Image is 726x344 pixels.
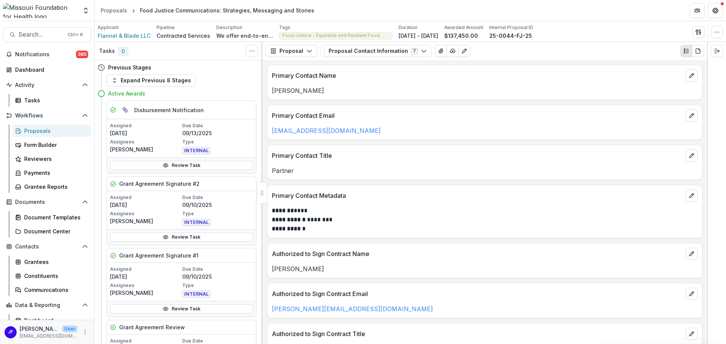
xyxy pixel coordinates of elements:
[24,286,85,294] div: Communications
[24,141,85,149] div: Form Builder
[272,151,683,160] p: Primary Contact Title
[272,249,683,258] p: Authorized to Sign Contract Name
[98,32,150,40] a: Flannel & Blade LLC
[110,145,181,153] p: [PERSON_NAME]
[3,110,91,122] button: Open Workflows
[686,288,698,300] button: edit
[182,201,253,209] p: 09/10/2025
[3,241,91,253] button: Open Contacts
[272,264,698,273] p: [PERSON_NAME]
[19,31,63,38] span: Search...
[12,180,91,193] a: Grantee Reports
[399,24,417,31] p: Duration
[12,211,91,224] a: Document Templates
[686,110,698,122] button: edit
[157,32,210,40] p: Contracted Services
[265,45,317,57] button: Proposal
[3,27,91,42] button: Search...
[3,63,91,76] a: Dashboard
[110,210,181,217] p: Assignees
[81,3,91,18] button: Open entity switcher
[182,290,211,298] span: INTERNAL
[272,191,683,200] p: Primary Contact Metadata
[110,266,181,273] p: Assigned
[76,51,88,58] span: 380
[12,139,91,151] a: Form Builder
[66,31,85,39] div: Ctrl + K
[15,199,79,205] span: Documents
[24,213,85,221] div: Document Templates
[692,45,704,57] button: PDF view
[119,180,200,188] h5: Grant Agreement Signature #2
[134,106,204,114] h5: Disbursement Notification
[458,45,470,57] button: Edit as form
[12,125,91,137] a: Proposals
[272,289,683,298] p: Authorized to Sign Contract Email
[12,167,91,179] a: Payments
[20,325,59,333] p: [PERSON_NAME]
[489,32,532,40] p: 25-0044-FJ-25
[182,122,253,129] p: Due Date
[686,190,698,202] button: edit
[680,45,692,57] button: Plaintext view
[24,96,85,104] div: Tasks
[182,129,253,137] p: 09/13/2025
[8,330,13,335] div: Jean Freeman-Crawford
[444,32,478,40] p: $137,450.00
[110,122,181,129] p: Assigned
[708,3,723,18] button: Get Help
[119,104,131,116] button: Parent task
[110,139,181,145] p: Assignees
[62,325,78,332] p: User
[12,314,91,327] a: Dashboard
[182,219,211,226] span: INTERNAL
[24,169,85,177] div: Payments
[140,6,314,14] div: Food Justice Communications: Strategies, Messaging and Stories
[12,284,91,296] a: Communications
[110,217,181,225] p: [PERSON_NAME]
[15,82,79,88] span: Activity
[182,194,253,201] p: Due Date
[182,273,253,281] p: 09/10/2025
[110,194,181,201] p: Assigned
[110,282,181,289] p: Assignees
[3,48,91,60] button: Notifications380
[107,74,196,86] button: Expand Previous 8 Stages
[3,299,91,311] button: Open Data & Reporting
[110,161,253,170] a: Review Task
[119,323,185,331] h5: Grant Agreement Review
[110,129,181,137] p: [DATE]
[119,251,199,259] h5: Grant Agreement Signature #1
[118,47,128,56] span: 0
[99,48,115,54] h3: Tasks
[20,333,78,339] p: [EMAIL_ADDRESS][DOMAIN_NAME]
[182,282,253,289] p: Type
[110,273,181,281] p: [DATE]
[24,258,85,266] div: Grantees
[272,71,683,80] p: Primary Contact Name
[110,289,181,297] p: [PERSON_NAME]
[489,24,533,31] p: Internal Proposal ID
[216,24,242,31] p: Description
[272,329,683,338] p: Authorized to Sign Contract Title
[24,183,85,191] div: Grantee Reports
[272,305,433,313] a: [PERSON_NAME][EMAIL_ADDRESS][DOMAIN_NAME]
[24,316,85,324] div: Dashboard
[3,3,78,18] img: Missouri Foundation for Health logo
[12,256,91,268] a: Grantees
[272,127,381,134] a: [EMAIL_ADDRESS][DOMAIN_NAME]
[15,302,79,309] span: Data & Reporting
[24,227,85,235] div: Document Center
[108,63,151,71] h4: Previous Stages
[157,24,175,31] p: Pipeline
[182,266,253,273] p: Due Date
[15,244,79,250] span: Contacts
[686,328,698,340] button: edit
[12,153,91,165] a: Reviewers
[399,32,438,40] p: [DATE] - [DATE]
[24,155,85,163] div: Reviewers
[182,210,253,217] p: Type
[12,225,91,238] a: Document Center
[15,51,76,58] span: Notifications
